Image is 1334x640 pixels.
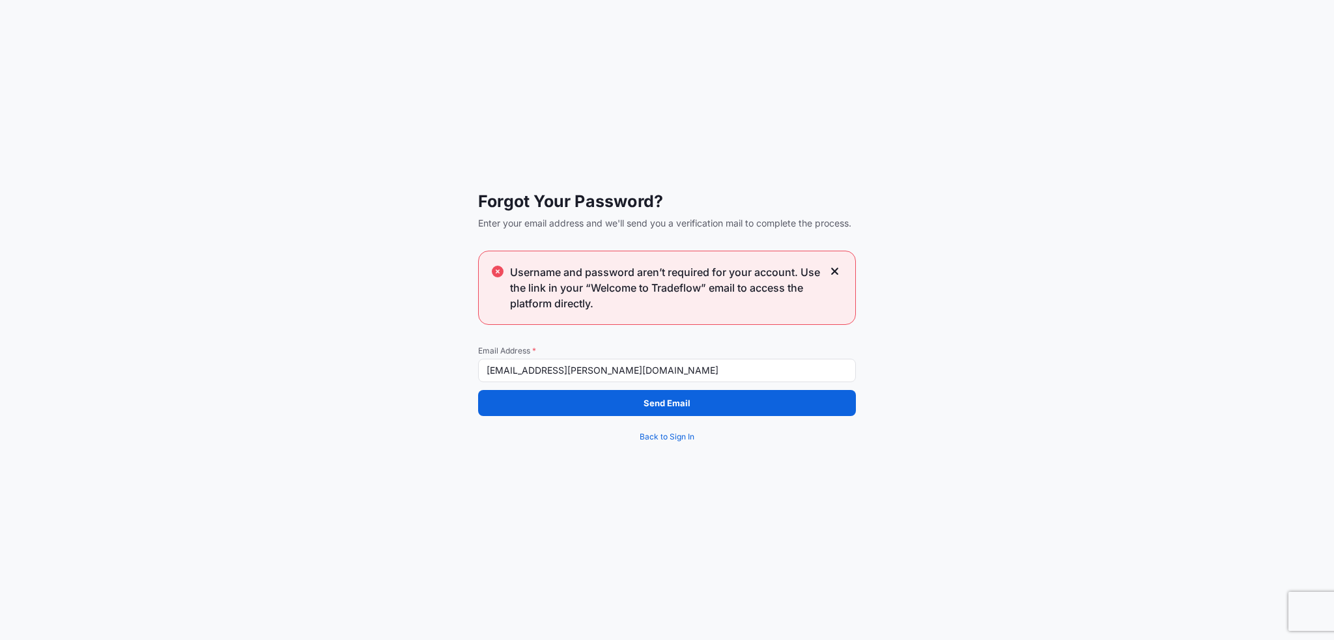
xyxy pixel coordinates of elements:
[478,217,856,230] span: Enter your email address and we'll send you a verification mail to complete the process.
[644,397,690,410] p: Send Email
[478,424,856,450] a: Back to Sign In
[510,264,823,311] span: Username and password aren’t required for your account. Use the link in your “Welcome to Tradeflo...
[478,390,856,416] button: Send Email
[478,359,856,382] input: example@gmail.com
[478,346,856,356] span: Email Address
[478,191,856,212] span: Forgot Your Password?
[640,430,694,443] span: Back to Sign In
